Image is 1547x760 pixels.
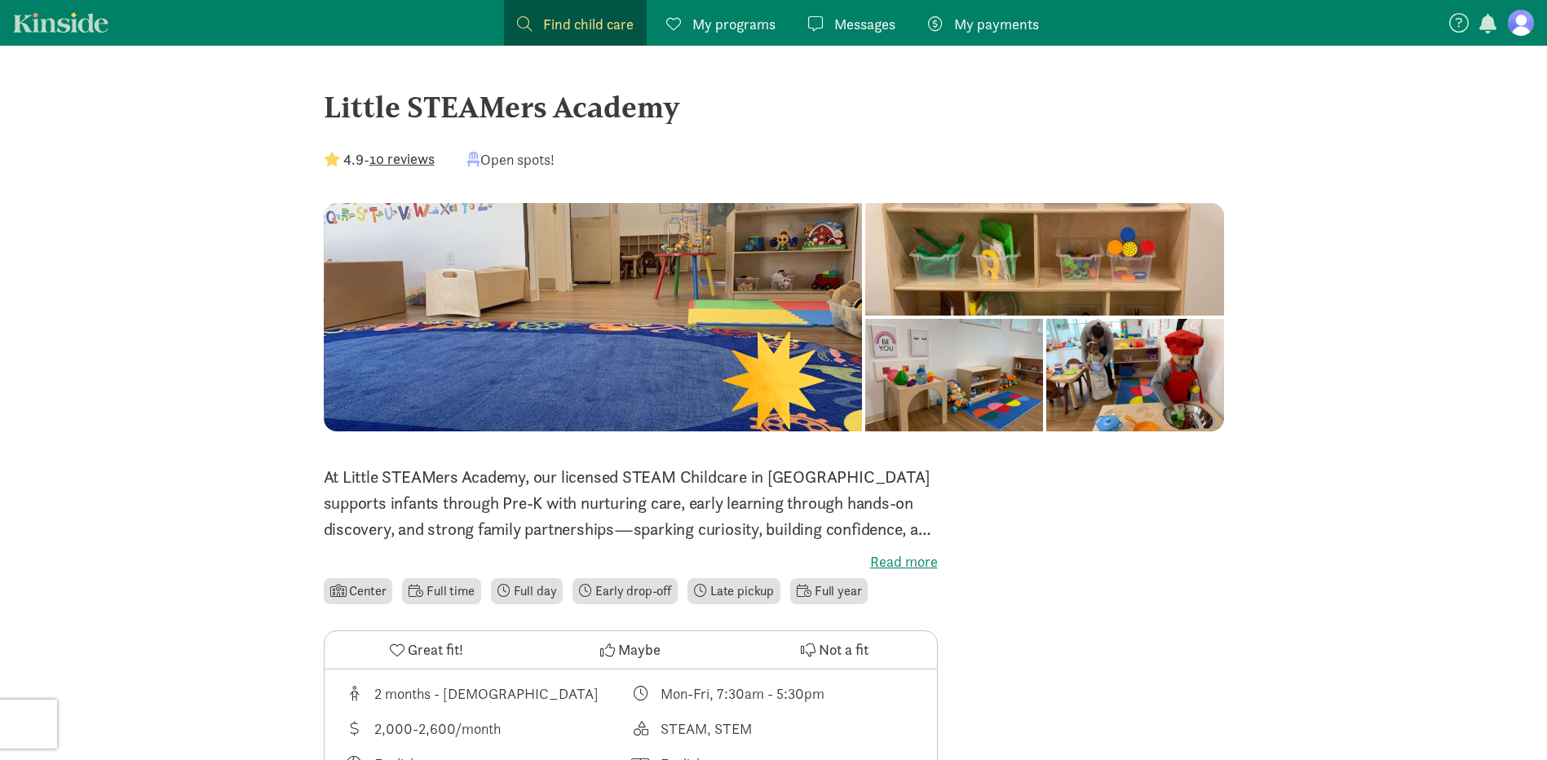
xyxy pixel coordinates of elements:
span: Messages [834,13,895,35]
button: 10 reviews [369,148,435,170]
span: Great fit! [408,638,463,661]
li: Center [324,578,393,604]
p: At Little STEAMers Academy, our licensed STEAM Childcare in [GEOGRAPHIC_DATA] supports infants th... [324,464,938,542]
li: Full year [790,578,868,604]
span: Maybe [618,638,661,661]
strong: 4.9 [343,150,364,169]
div: 2,000-2,600/month [374,718,501,740]
li: Early drop-off [572,578,678,604]
li: Late pickup [687,578,780,604]
div: STEAM, STEM [661,718,752,740]
a: Kinside [13,12,108,33]
div: Average tuition for this program [344,718,631,740]
span: My payments [954,13,1039,35]
button: Not a fit [732,631,936,669]
div: - [324,148,435,170]
span: Not a fit [819,638,869,661]
div: Open spots! [467,148,555,170]
li: Full time [402,578,480,604]
div: This provider's education philosophy [630,718,917,740]
div: Class schedule [630,683,917,705]
div: 2 months - [DEMOGRAPHIC_DATA] [374,683,599,705]
li: Full day [491,578,564,604]
span: Find child care [543,13,634,35]
div: Little STEAMers Academy [324,85,1224,129]
div: Age range for children that this provider cares for [344,683,631,705]
button: Maybe [528,631,732,669]
button: Great fit! [325,631,528,669]
label: Read more [324,552,938,572]
span: My programs [692,13,776,35]
div: Mon-Fri, 7:30am - 5:30pm [661,683,824,705]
